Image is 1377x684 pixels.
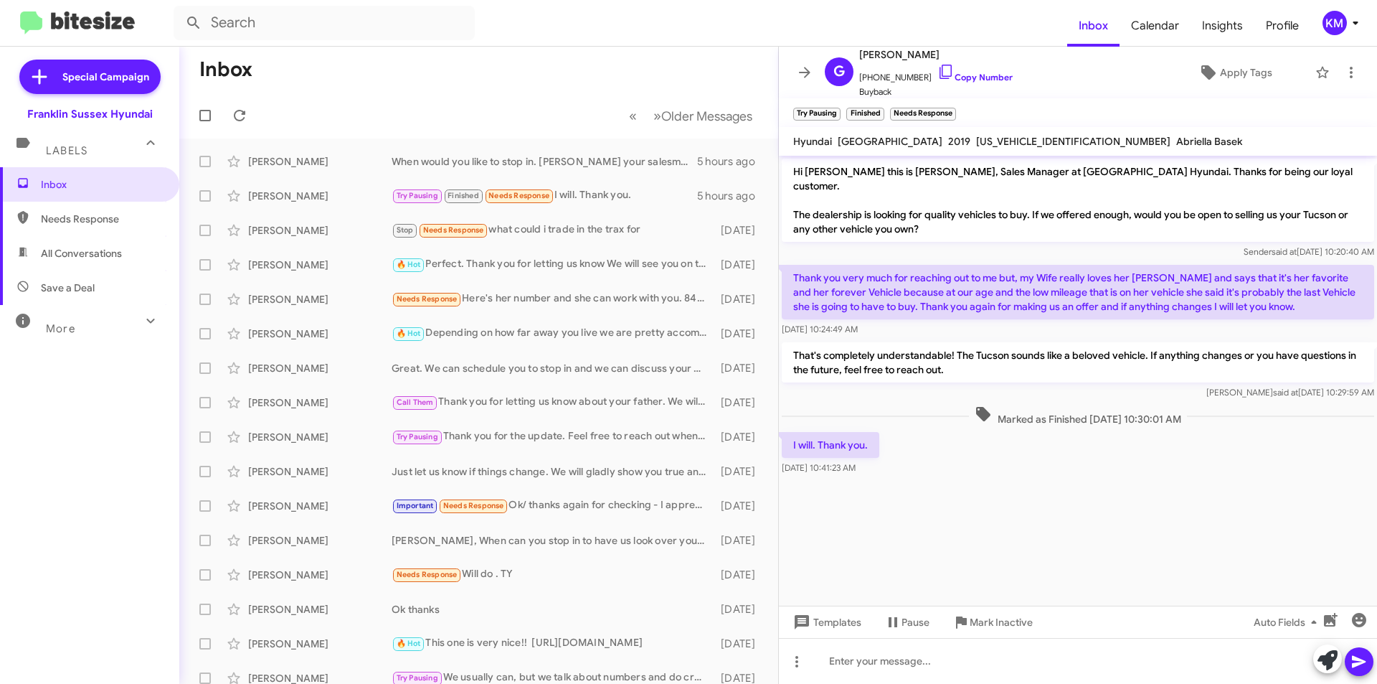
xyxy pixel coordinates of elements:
[697,189,767,203] div: 5 hours ago
[937,72,1013,83] a: Copy Number
[423,225,484,235] span: Needs Response
[1254,5,1310,47] a: Profile
[714,223,767,238] div: [DATE]
[397,225,414,235] span: Stop
[1272,246,1297,257] span: said at
[714,637,767,651] div: [DATE]
[890,108,956,121] small: Needs Response
[397,260,421,269] span: 🔥 Hot
[448,191,479,200] span: Finished
[392,154,697,169] div: When would you like to stop in. [PERSON_NAME] your salesman will help out and show you some of th...
[248,223,392,238] div: [PERSON_NAME]
[1120,5,1191,47] a: Calendar
[790,609,861,635] span: Templates
[62,70,149,84] span: Special Campaign
[1273,387,1298,398] span: said at
[392,256,714,273] div: Perfect. Thank you for letting us know We will see you on the 14th at 1pm.
[714,533,767,548] div: [DATE]
[248,189,392,203] div: [PERSON_NAME]
[714,430,767,444] div: [DATE]
[629,107,637,125] span: «
[1242,609,1334,635] button: Auto Fields
[174,6,475,40] input: Search
[397,501,434,510] span: Important
[397,191,438,200] span: Try Pausing
[392,533,714,548] div: [PERSON_NAME], When can you stop in to have us look over your vehicle and put a value on it?
[397,432,438,441] span: Try Pausing
[714,464,767,479] div: [DATE]
[970,609,1033,635] span: Mark Inactive
[392,428,714,445] div: Thank you for the update. Feel free to reach out when you know your schedule and we will be more ...
[873,609,941,635] button: Pause
[392,394,714,411] div: Thank you for letting us know about your father. We will gladly help out. Someone will reach out ...
[782,342,1374,383] p: That's completely understandable! The Tucson sounds like a beloved vehicle. If anything changes o...
[621,101,761,131] nav: Page navigation example
[397,329,421,338] span: 🔥 Hot
[248,430,392,444] div: [PERSON_NAME]
[859,46,1013,63] span: [PERSON_NAME]
[248,568,392,582] div: [PERSON_NAME]
[397,639,421,648] span: 🔥 Hot
[248,533,392,548] div: [PERSON_NAME]
[248,258,392,272] div: [PERSON_NAME]
[248,602,392,617] div: [PERSON_NAME]
[248,395,392,410] div: [PERSON_NAME]
[41,246,122,261] span: All Conversations
[782,324,858,334] span: [DATE] 10:24:49 AM
[248,637,392,651] div: [PERSON_NAME]
[397,398,434,407] span: Call Them
[397,570,458,579] span: Needs Response
[846,108,884,121] small: Finished
[714,292,767,306] div: [DATE]
[782,432,879,458] p: I will. Thank you.
[488,191,549,200] span: Needs Response
[1244,246,1374,257] span: Sender [DATE] 10:20:40 AM
[397,294,458,304] span: Needs Response
[27,107,153,121] div: Franklin Sussex Hyundai
[620,101,645,131] button: Previous
[782,265,1374,319] p: Thank you very much for reaching out to me but, my Wife really loves her [PERSON_NAME] and says t...
[838,135,942,148] span: [GEOGRAPHIC_DATA]
[645,101,761,131] button: Next
[793,135,832,148] span: Hyundai
[714,361,767,375] div: [DATE]
[41,177,163,192] span: Inbox
[714,499,767,513] div: [DATE]
[1254,609,1322,635] span: Auto Fields
[714,602,767,617] div: [DATE]
[859,85,1013,99] span: Buyback
[392,325,714,342] div: Depending on how far away you live we are pretty accommodating, but no promises
[782,462,856,473] span: [DATE] 10:41:23 AM
[969,406,1187,426] span: Marked as Finished [DATE] 10:30:01 AM
[443,501,504,510] span: Needs Response
[392,361,714,375] div: Great. We can schedule you to stop in and we can discuss your goals and see what we can do. When ...
[714,258,767,272] div: [DATE]
[782,159,1374,242] p: Hi [PERSON_NAME] this is [PERSON_NAME], Sales Manager at [GEOGRAPHIC_DATA] Hyundai. Thanks for be...
[714,568,767,582] div: [DATE]
[1322,11,1347,35] div: KM
[46,144,87,157] span: Labels
[661,108,752,124] span: Older Messages
[46,322,75,335] span: More
[1191,5,1254,47] a: Insights
[248,292,392,306] div: [PERSON_NAME]
[1176,135,1242,148] span: Abriella Basek
[41,281,95,295] span: Save a Deal
[653,107,661,125] span: »
[1067,5,1120,47] a: Inbox
[248,154,392,169] div: [PERSON_NAME]
[392,497,714,514] div: Ok/ thanks again for checking - I appreciate your time. This is probably not the right one for us...
[948,135,970,148] span: 2019
[248,327,392,341] div: [PERSON_NAME]
[392,464,714,479] div: Just let us know if things change. We will gladly show you true and honest numbers!
[779,609,873,635] button: Templates
[902,609,929,635] span: Pause
[248,464,392,479] div: [PERSON_NAME]
[976,135,1170,148] span: [US_VEHICLE_IDENTIFICATION_NUMBER]
[392,187,697,204] div: I will. Thank you.
[1220,60,1272,85] span: Apply Tags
